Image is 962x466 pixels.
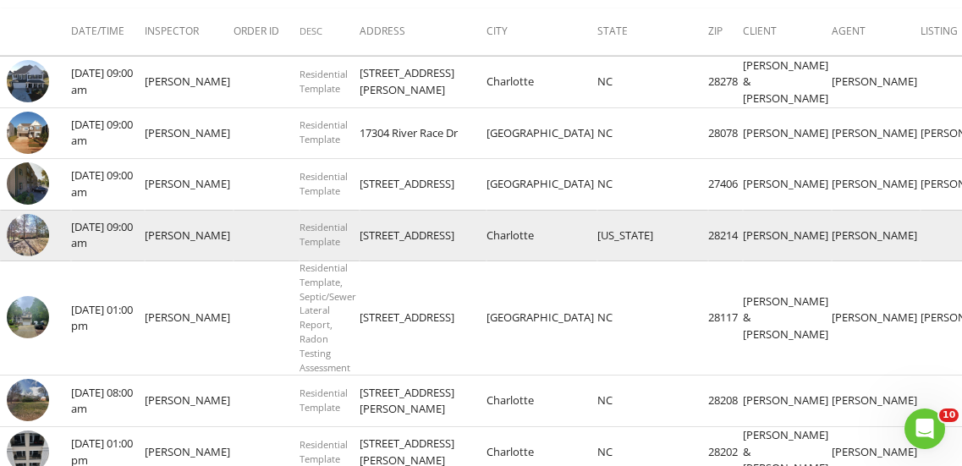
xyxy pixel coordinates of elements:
span: Order ID [234,24,279,38]
span: Residential Template, Septic/Sewer Lateral Report, Radon Testing Assessment [300,261,356,374]
img: data [7,60,49,102]
span: Date/Time [71,24,124,38]
span: Residential Template [300,387,348,414]
th: Inspector: Not sorted. [145,8,234,56]
td: [STREET_ADDRESS][PERSON_NAME] [360,57,486,108]
td: [PERSON_NAME] [743,376,832,427]
span: Residential Template [300,170,348,197]
td: [DATE] 01:00 pm [71,261,145,376]
td: [US_STATE] [597,210,708,261]
td: NC [597,261,708,376]
td: [PERSON_NAME] [832,376,921,427]
td: [DATE] 09:00 am [71,57,145,108]
td: [PERSON_NAME] [743,107,832,159]
td: [PERSON_NAME] [145,261,234,376]
span: Residential Template [300,438,348,465]
td: 28208 [708,376,743,427]
td: Charlotte [486,57,597,108]
td: [PERSON_NAME] [145,57,234,108]
th: City: Not sorted. [486,8,597,56]
img: data [7,112,49,154]
span: Desc [300,25,322,37]
td: [PERSON_NAME] [743,210,832,261]
img: streetview [7,379,49,421]
span: Zip [708,24,723,38]
th: Desc: Not sorted. [300,8,360,56]
th: State: Not sorted. [597,8,708,56]
td: NC [597,107,708,159]
td: NC [597,159,708,211]
td: [PERSON_NAME] [832,107,921,159]
td: [STREET_ADDRESS] [360,159,486,211]
iframe: Intercom live chat [904,408,945,449]
td: [PERSON_NAME] [145,107,234,159]
span: State [597,24,628,38]
img: streetview [7,214,49,256]
img: streetview [7,162,49,205]
td: [STREET_ADDRESS] [360,261,486,376]
td: Charlotte [486,210,597,261]
td: 17304 River Race Dr [360,107,486,159]
td: [GEOGRAPHIC_DATA] [486,107,597,159]
span: 10 [939,408,959,422]
td: [PERSON_NAME] & [PERSON_NAME] [743,261,832,376]
td: [STREET_ADDRESS][PERSON_NAME] [360,376,486,427]
td: [PERSON_NAME] [145,376,234,427]
td: [PERSON_NAME] [145,210,234,261]
td: [GEOGRAPHIC_DATA] [486,261,597,376]
span: Listing [921,24,958,38]
span: Address [360,24,405,38]
th: Address: Not sorted. [360,8,486,56]
td: NC [597,376,708,427]
span: Inspector [145,24,199,38]
span: Agent [832,24,866,38]
td: [PERSON_NAME] [832,261,921,376]
td: NC [597,57,708,108]
td: 28078 [708,107,743,159]
span: City [486,24,508,38]
td: [DATE] 09:00 am [71,107,145,159]
td: [GEOGRAPHIC_DATA] [486,159,597,211]
td: 28117 [708,261,743,376]
td: Charlotte [486,376,597,427]
td: 28214 [708,210,743,261]
span: Client [743,24,777,38]
td: [DATE] 09:00 am [71,210,145,261]
span: Residential Template [300,118,348,145]
th: Client: Not sorted. [743,8,832,56]
th: Date/Time: Not sorted. [71,8,145,56]
th: Zip: Not sorted. [708,8,743,56]
td: [PERSON_NAME] [832,210,921,261]
img: cover.jpg [7,296,49,338]
td: [STREET_ADDRESS] [360,210,486,261]
th: Order ID: Not sorted. [234,8,300,56]
td: [PERSON_NAME] [832,159,921,211]
td: [PERSON_NAME] [832,57,921,108]
td: [PERSON_NAME] [743,159,832,211]
span: Residential Template [300,221,348,248]
td: 27406 [708,159,743,211]
td: [DATE] 09:00 am [71,159,145,211]
td: [PERSON_NAME] & [PERSON_NAME] [743,57,832,108]
td: 28278 [708,57,743,108]
th: Agent: Not sorted. [832,8,921,56]
td: [DATE] 08:00 am [71,376,145,427]
span: Residential Template [300,68,348,95]
td: [PERSON_NAME] [145,159,234,211]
